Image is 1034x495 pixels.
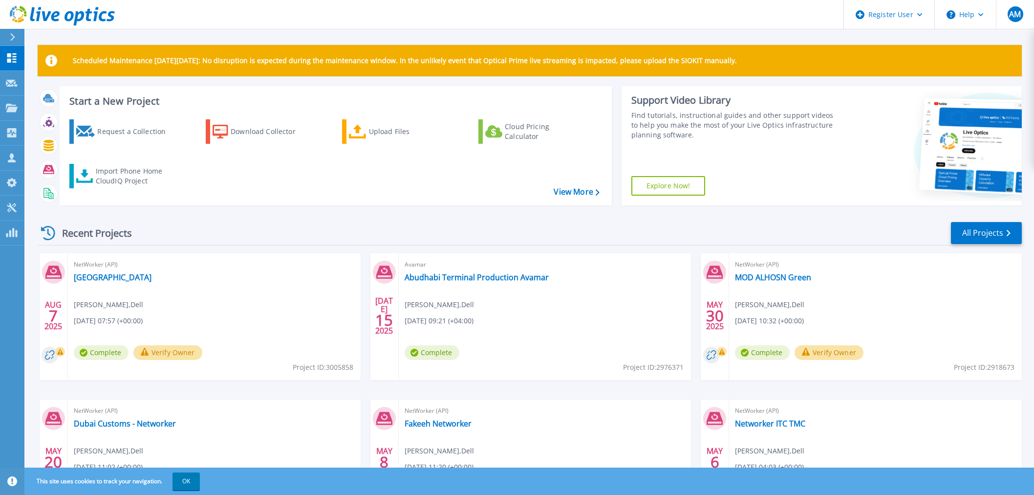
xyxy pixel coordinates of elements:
[74,315,143,326] span: [DATE] 07:57 (+00:00)
[735,345,790,360] span: Complete
[69,119,178,144] a: Request a Collection
[735,446,804,456] span: [PERSON_NAME] , Dell
[405,446,474,456] span: [PERSON_NAME] , Dell
[631,176,706,196] a: Explore Now!
[293,362,353,373] span: Project ID: 3005858
[478,119,587,144] a: Cloud Pricing Calculator
[74,272,151,282] a: [GEOGRAPHIC_DATA]
[706,444,724,480] div: MAY 2025
[554,187,599,197] a: View More
[1009,10,1021,18] span: AM
[369,122,447,141] div: Upload Files
[735,272,811,282] a: MOD ALHOSN Green
[74,405,355,416] span: NetWorker (API)
[73,57,737,65] p: Scheduled Maintenance [DATE][DATE]: No disruption is expected during the maintenance window. In t...
[74,462,143,472] span: [DATE] 11:02 (+00:00)
[96,166,172,186] div: Import Phone Home CloudIQ Project
[954,362,1014,373] span: Project ID: 2918673
[44,298,63,334] div: AUG 2025
[380,458,388,466] span: 8
[735,315,804,326] span: [DATE] 10:32 (+00:00)
[172,472,200,490] button: OK
[342,119,451,144] a: Upload Files
[27,472,200,490] span: This site uses cookies to track your navigation.
[49,312,58,320] span: 7
[74,259,355,270] span: NetWorker (API)
[951,222,1022,244] a: All Projects
[375,298,393,334] div: [DATE] 2025
[405,419,472,428] a: Fakeeh Networker
[405,315,474,326] span: [DATE] 09:21 (+04:00)
[405,299,474,310] span: [PERSON_NAME] , Dell
[405,272,549,282] a: Abudhabi Terminal Production Avamar
[405,405,686,416] span: NetWorker (API)
[133,345,202,360] button: Verify Owner
[735,405,1016,416] span: NetWorker (API)
[44,458,62,466] span: 20
[44,444,63,480] div: MAY 2025
[735,259,1016,270] span: NetWorker (API)
[97,122,175,141] div: Request a Collection
[375,444,393,480] div: MAY 2025
[375,316,393,324] span: 15
[711,458,719,466] span: 6
[735,462,804,472] span: [DATE] 04:03 (+00:00)
[706,312,724,320] span: 30
[623,362,684,373] span: Project ID: 2976371
[795,345,863,360] button: Verify Owner
[405,345,459,360] span: Complete
[405,462,474,472] span: [DATE] 11:20 (+00:00)
[735,299,804,310] span: [PERSON_NAME] , Dell
[69,96,599,107] h3: Start a New Project
[735,419,805,428] a: Networker ITC TMC
[405,259,686,270] span: Avamar
[631,94,837,107] div: Support Video Library
[505,122,583,141] div: Cloud Pricing Calculator
[231,122,309,141] div: Download Collector
[74,299,143,310] span: [PERSON_NAME] , Dell
[206,119,315,144] a: Download Collector
[38,221,145,245] div: Recent Projects
[74,345,129,360] span: Complete
[74,419,176,428] a: Dubai Customs - Networker
[706,298,724,334] div: MAY 2025
[631,111,837,140] div: Find tutorials, instructional guides and other support videos to help you make the most of your L...
[74,446,143,456] span: [PERSON_NAME] , Dell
